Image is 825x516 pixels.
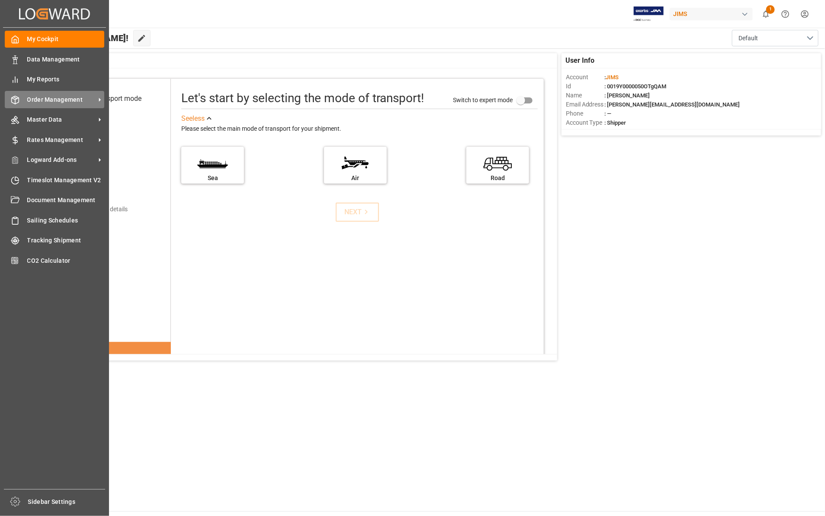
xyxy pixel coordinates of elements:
[605,74,619,81] span: :
[27,135,96,145] span: Rates Management
[605,83,667,90] span: : 0019Y0000050OTgQAM
[566,118,605,127] span: Account Type
[605,101,740,108] span: : [PERSON_NAME][EMAIL_ADDRESS][DOMAIN_NAME]
[566,100,605,109] span: Email Address
[566,73,605,82] span: Account
[181,124,538,134] div: Please select the main mode of transport for your shipment.
[605,110,612,117] span: : —
[5,252,104,269] a: CO2 Calculator
[27,216,105,225] span: Sailing Schedules
[605,92,650,99] span: : [PERSON_NAME]
[328,174,382,183] div: Air
[27,196,105,205] span: Document Management
[28,497,106,506] span: Sidebar Settings
[766,5,775,14] span: 1
[27,155,96,164] span: Logward Add-ons
[181,89,424,107] div: Let's start by selecting the mode of transport!
[5,232,104,249] a: Tracking Shipment
[756,4,776,24] button: show 1 new notifications
[5,212,104,229] a: Sailing Schedules
[27,236,105,245] span: Tracking Shipment
[27,55,105,64] span: Data Management
[732,30,819,46] button: open menu
[566,109,605,118] span: Phone
[471,174,525,183] div: Road
[5,71,104,88] a: My Reports
[181,113,205,124] div: See less
[27,95,96,104] span: Order Management
[27,35,105,44] span: My Cockpit
[634,6,664,22] img: Exertis%20JAM%20-%20Email%20Logo.jpg_1722504956.jpg
[5,31,104,48] a: My Cockpit
[27,75,105,84] span: My Reports
[27,115,96,124] span: Master Data
[74,94,141,104] div: Select transport mode
[453,97,513,103] span: Switch to expert mode
[606,74,619,81] span: JIMS
[27,176,105,185] span: Timeslot Management V2
[566,55,595,66] span: User Info
[5,171,104,188] a: Timeslot Management V2
[36,30,129,46] span: Hello [PERSON_NAME]!
[776,4,795,24] button: Help Center
[27,256,105,265] span: CO2 Calculator
[670,8,753,20] div: JIMS
[566,91,605,100] span: Name
[186,174,240,183] div: Sea
[566,82,605,91] span: Id
[5,51,104,68] a: Data Management
[605,119,626,126] span: : Shipper
[738,34,758,43] span: Default
[344,207,371,217] div: NEXT
[670,6,756,22] button: JIMS
[336,203,379,222] button: NEXT
[5,192,104,209] a: Document Management
[74,205,128,214] div: Add shipping details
